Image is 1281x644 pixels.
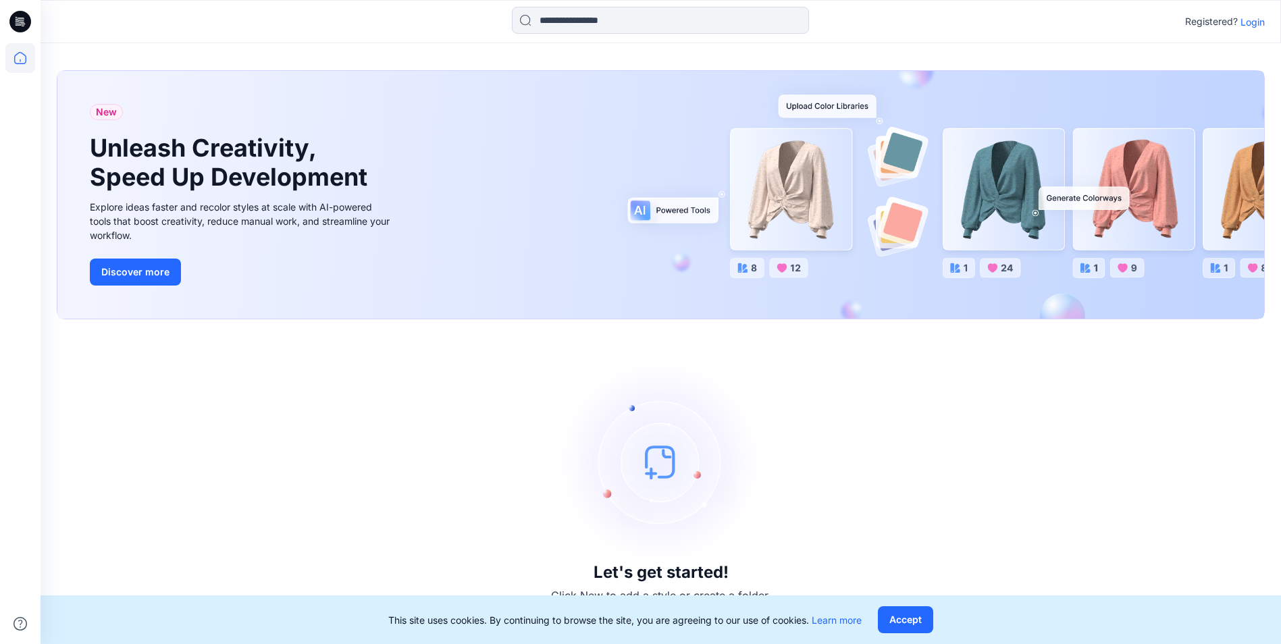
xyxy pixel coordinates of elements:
a: Learn more [812,614,862,626]
img: empty-state-image.svg [560,360,762,563]
p: Click New to add a style or create a folder. [551,587,771,603]
a: Discover more [90,259,394,286]
span: New [96,104,117,120]
p: Registered? [1185,14,1238,30]
button: Accept [878,606,933,633]
div: Explore ideas faster and recolor styles at scale with AI-powered tools that boost creativity, red... [90,200,394,242]
button: Discover more [90,259,181,286]
p: This site uses cookies. By continuing to browse the site, you are agreeing to our use of cookies. [388,613,862,627]
h1: Unleash Creativity, Speed Up Development [90,134,373,192]
h3: Let's get started! [594,563,729,582]
p: Login [1240,15,1265,29]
